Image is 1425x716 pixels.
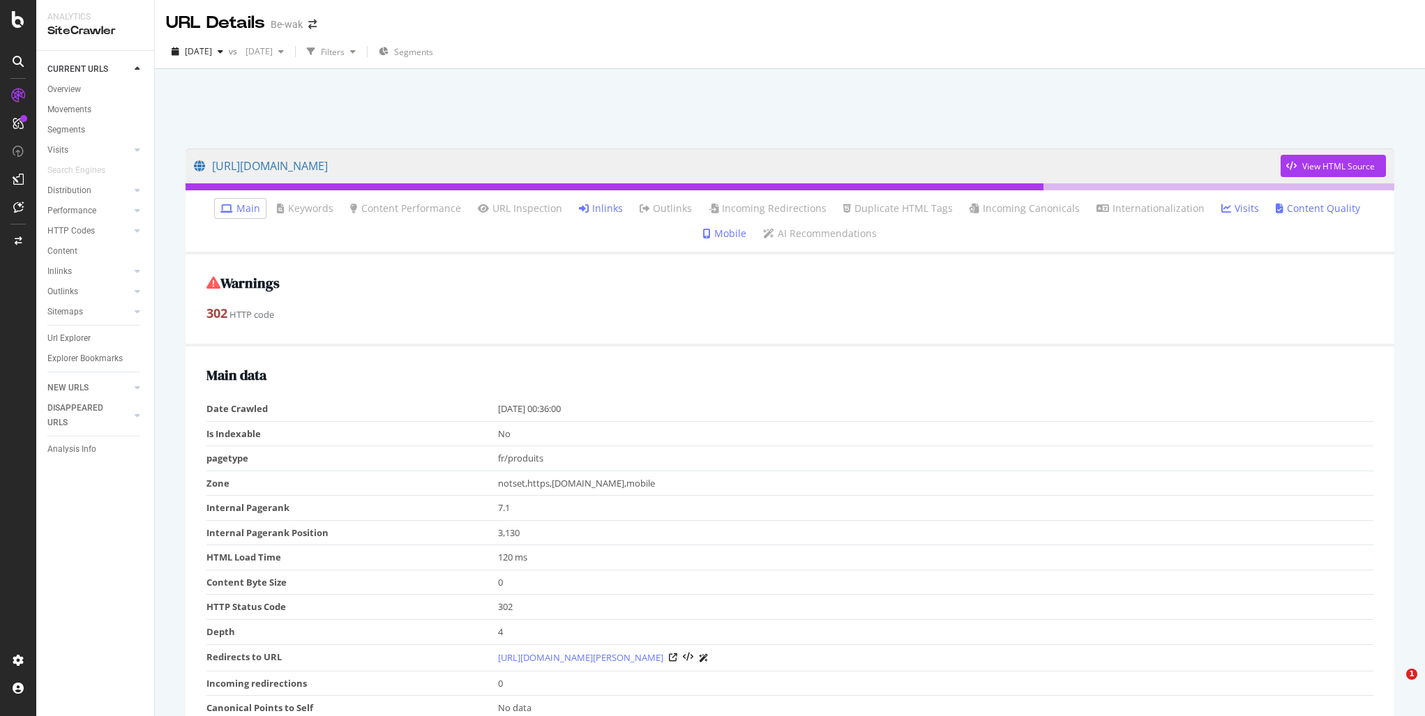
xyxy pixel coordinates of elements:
a: HTTP Codes [47,224,130,238]
td: 4 [498,620,1373,645]
td: fr/produits [498,446,1373,471]
a: CURRENT URLS [47,62,130,77]
td: No [498,421,1373,446]
div: Analysis Info [47,442,96,457]
div: Performance [47,204,96,218]
div: Segments [47,123,85,137]
a: Mobile [703,227,746,241]
a: DISAPPEARED URLS [47,401,130,430]
a: Performance [47,204,130,218]
a: Distribution [47,183,130,198]
div: NEW URLS [47,381,89,395]
a: Main [220,201,260,215]
a: Movements [47,102,144,117]
a: Visits [1221,201,1259,215]
a: Segments [47,123,144,137]
a: Inlinks [47,264,130,279]
button: View HTML Source [683,653,693,662]
button: Filters [301,40,361,63]
a: Content Quality [1276,201,1360,215]
div: Outlinks [47,284,78,299]
a: Incoming Canonicals [970,201,1080,215]
td: 0 [498,671,1373,696]
div: Movements [47,102,91,117]
div: Filters [321,46,345,58]
td: HTML Load Time [206,545,498,570]
a: Search Engines [47,163,119,178]
span: Segments [394,46,433,58]
div: Visits [47,143,68,158]
td: Is Indexable [206,421,498,446]
button: [DATE] [240,40,289,63]
td: Internal Pagerank [206,496,498,521]
td: pagetype [206,446,498,471]
td: Internal Pagerank Position [206,520,498,545]
div: View HTML Source [1302,160,1375,172]
span: 2025 Aug. 12th [185,45,212,57]
div: Inlinks [47,264,72,279]
a: AI Url Details [699,650,709,665]
button: [DATE] [166,40,229,63]
h2: Main data [206,367,1373,383]
td: notset,https,[DOMAIN_NAME],mobile [498,471,1373,496]
span: vs [229,45,240,57]
h2: Warnings [206,275,1373,291]
a: Content [47,244,144,259]
div: Overview [47,82,81,97]
a: Internationalization [1096,201,1205,215]
div: Be-wak [271,17,303,31]
div: Distribution [47,183,91,198]
div: No data [498,701,1366,715]
div: HTTP code [206,305,1373,323]
a: Analysis Info [47,442,144,457]
div: Url Explorer [47,331,91,346]
div: CURRENT URLS [47,62,108,77]
a: Duplicate HTML Tags [843,201,953,215]
td: 302 [498,595,1373,620]
a: Explorer Bookmarks [47,351,144,366]
button: Segments [373,40,439,63]
a: Visit Online Page [669,653,677,662]
td: Depth [206,620,498,645]
div: Search Engines [47,163,105,178]
a: NEW URLS [47,381,130,395]
td: Date Crawled [206,397,498,421]
td: 0 [498,570,1373,595]
span: 2025 Jan. 31st [240,45,273,57]
a: Sitemaps [47,305,130,319]
a: [URL][DOMAIN_NAME] [194,148,1281,183]
div: URL Details [166,11,265,35]
td: Redirects to URL [206,644,498,671]
a: URL Inspection [478,201,562,215]
a: Visits [47,143,130,158]
div: arrow-right-arrow-left [308,20,317,29]
td: [DATE] 00:36:00 [498,397,1373,421]
a: AI Recommendations [763,227,877,241]
a: [URL][DOMAIN_NAME][PERSON_NAME] [498,650,663,664]
td: Content Byte Size [206,570,498,595]
div: Analytics [47,11,143,23]
a: Overview [47,82,144,97]
td: Zone [206,471,498,496]
div: Content [47,244,77,259]
a: Incoming Redirections [709,201,827,215]
div: HTTP Codes [47,224,95,238]
td: 3,130 [498,520,1373,545]
iframe: Intercom live chat [1378,669,1411,702]
a: Outlinks [640,201,692,215]
td: Incoming redirections [206,671,498,696]
div: Explorer Bookmarks [47,351,123,366]
a: Content Performance [350,201,461,215]
td: 120 ms [498,545,1373,570]
a: Outlinks [47,284,130,299]
a: Url Explorer [47,331,144,346]
div: DISAPPEARED URLS [47,401,118,430]
button: View HTML Source [1281,155,1386,177]
td: HTTP Status Code [206,595,498,620]
a: Inlinks [579,201,623,215]
strong: 302 [206,305,227,321]
div: Sitemaps [47,305,83,319]
a: Keywords [277,201,333,215]
div: SiteCrawler [47,23,143,39]
td: 7.1 [498,496,1373,521]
